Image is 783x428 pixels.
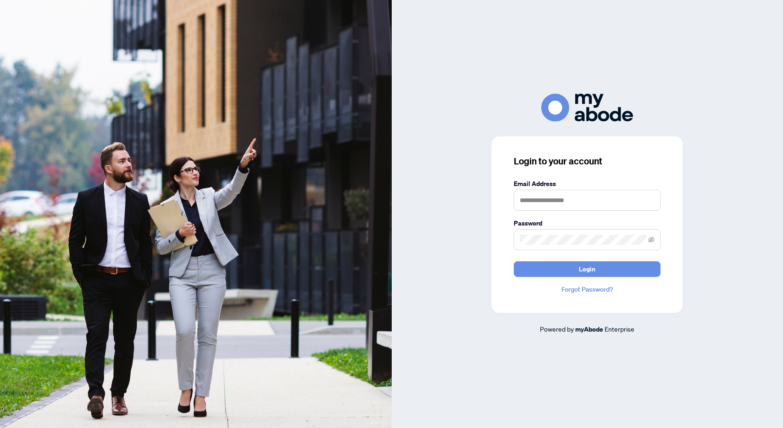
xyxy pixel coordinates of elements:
[540,325,574,333] span: Powered by
[514,155,661,168] h3: Login to your account
[514,179,661,189] label: Email Address
[579,262,595,276] span: Login
[648,237,655,243] span: eye-invisible
[514,218,661,228] label: Password
[541,94,633,122] img: ma-logo
[605,325,634,333] span: Enterprise
[514,284,661,294] a: Forgot Password?
[514,261,661,277] button: Login
[575,324,603,334] a: myAbode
